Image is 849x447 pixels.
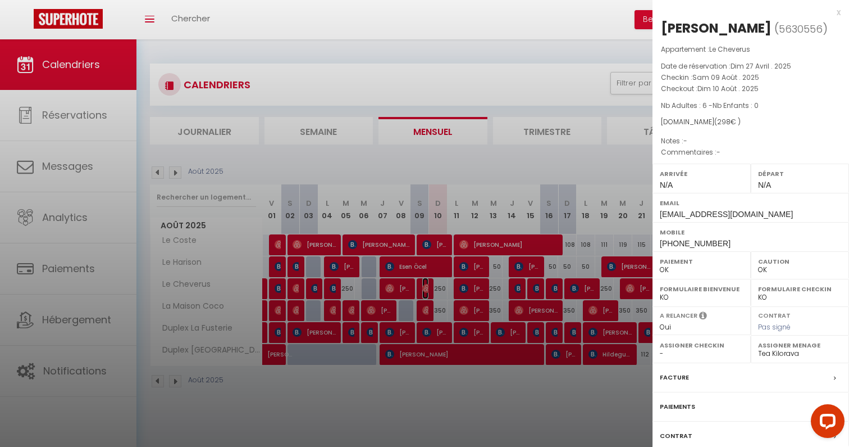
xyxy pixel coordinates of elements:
span: - [683,136,687,146]
label: Email [660,197,842,209]
p: Checkout : [661,83,841,94]
span: Dim 10 Août . 2025 [697,84,759,93]
label: A relancer [660,311,697,320]
span: ( € ) [714,117,741,127]
label: Arrivée [660,168,743,179]
label: Contrat [660,430,692,442]
label: Facture [660,372,689,383]
div: [PERSON_NAME] [661,19,772,37]
span: Sam 09 Août . 2025 [692,73,759,82]
label: Caution [758,256,842,267]
label: Formulaire Checkin [758,283,842,295]
span: Nb Enfants : 0 [713,101,759,110]
label: Formulaire Bienvenue [660,283,743,295]
span: Le Cheverus [709,44,750,54]
span: 298 [717,117,731,127]
label: Mobile [660,227,842,238]
div: x [652,6,841,19]
div: [DOMAIN_NAME] [661,117,841,128]
span: Dim 27 Avril . 2025 [731,61,791,71]
span: Nb Adultes : 6 - [661,101,759,110]
span: [EMAIL_ADDRESS][DOMAIN_NAME] [660,210,793,219]
label: Paiement [660,256,743,267]
span: 5630556 [779,22,823,36]
span: ( ) [774,21,828,37]
label: Assigner Checkin [660,340,743,351]
span: Pas signé [758,322,791,332]
i: Sélectionner OUI si vous souhaiter envoyer les séquences de messages post-checkout [699,311,707,323]
iframe: LiveChat chat widget [802,400,849,447]
p: Commentaires : [661,147,841,158]
p: Appartement : [661,44,841,55]
span: N/A [660,180,673,189]
p: Checkin : [661,72,841,83]
p: Notes : [661,136,841,147]
span: [PHONE_NUMBER] [660,239,731,248]
p: Date de réservation : [661,61,841,72]
label: Contrat [758,311,791,318]
label: Départ [758,168,842,179]
label: Paiements [660,401,695,413]
span: N/A [758,180,771,189]
span: - [716,147,720,157]
label: Assigner Menage [758,340,842,351]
